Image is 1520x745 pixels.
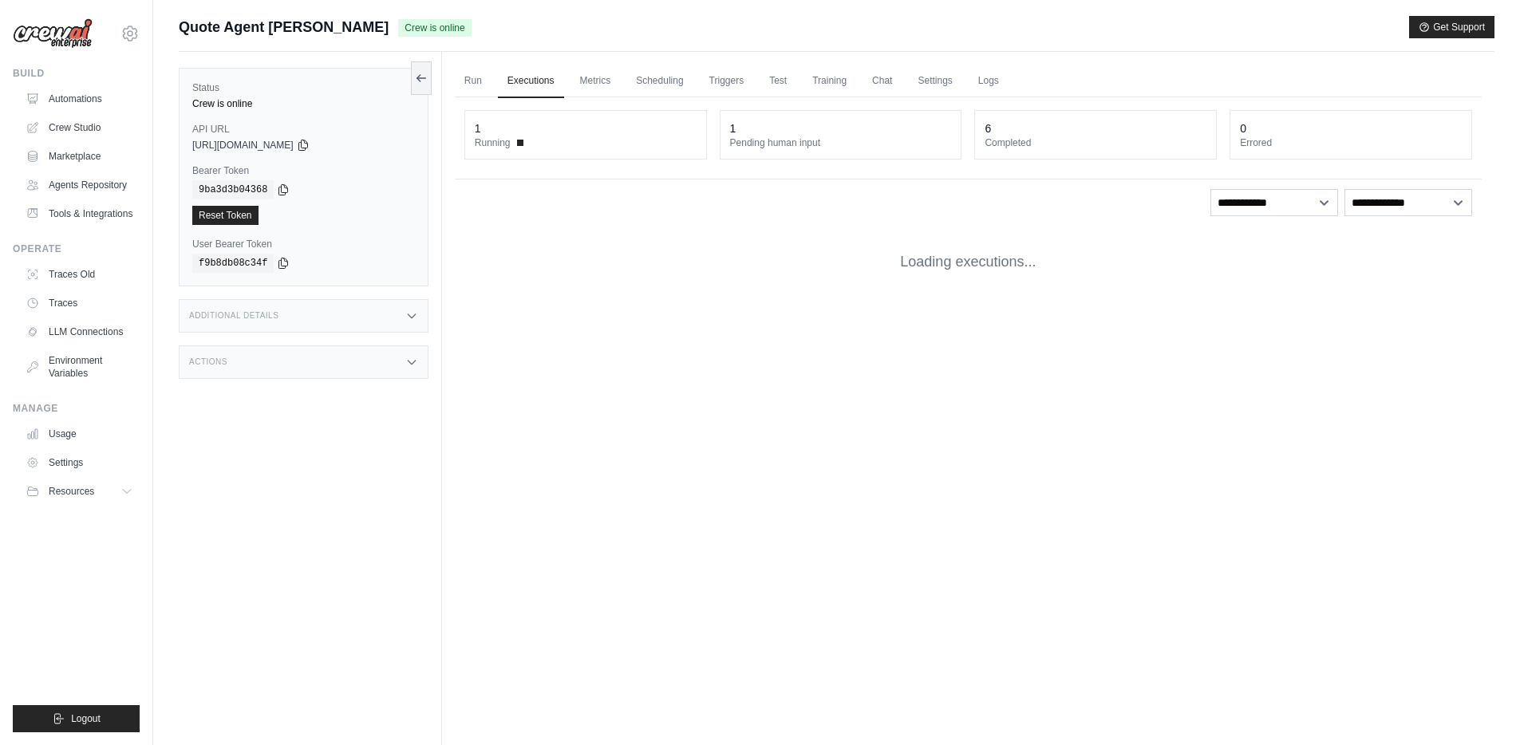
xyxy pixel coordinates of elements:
button: Logout [13,705,140,732]
div: Build [13,67,140,80]
button: Resources [19,479,140,504]
button: Get Support [1409,16,1494,38]
div: Manage [13,402,140,415]
div: 0 [1240,120,1246,136]
a: Traces Old [19,262,140,287]
a: LLM Connections [19,319,140,345]
span: [URL][DOMAIN_NAME] [192,139,294,152]
div: Crew is online [192,97,415,110]
dt: Pending human input [730,136,952,149]
a: Scheduling [626,65,693,98]
a: Environment Variables [19,348,140,386]
a: Settings [908,65,961,98]
a: Traces [19,290,140,316]
div: Loading executions... [455,226,1482,298]
span: Logout [71,712,101,725]
a: Usage [19,421,140,447]
span: Quote Agent [PERSON_NAME] [179,16,389,38]
div: 1 [475,120,481,136]
a: Test [760,65,796,98]
a: Settings [19,450,140,475]
span: Running [475,136,511,149]
a: Metrics [570,65,621,98]
code: 9ba3d3b04368 [192,180,274,199]
a: Agents Repository [19,172,140,198]
label: User Bearer Token [192,238,415,250]
h3: Additional Details [189,311,278,321]
img: Logo [13,18,93,49]
span: Crew is online [398,19,471,37]
a: Reset Token [192,206,259,225]
a: Run [455,65,492,98]
a: Tools & Integrations [19,201,140,227]
a: Automations [19,86,140,112]
span: Resources [49,485,94,498]
div: Operate [13,242,140,255]
a: Crew Studio [19,115,140,140]
label: API URL [192,123,415,136]
a: Chat [863,65,902,98]
div: 6 [985,120,991,136]
code: f9b8db08c34f [192,254,274,273]
dt: Errored [1240,136,1462,149]
h3: Actions [189,357,227,367]
div: 1 [730,120,736,136]
a: Marketplace [19,144,140,169]
label: Bearer Token [192,164,415,177]
dt: Completed [985,136,1206,149]
label: Status [192,81,415,94]
a: Training [803,65,856,98]
a: Logs [969,65,1009,98]
a: Triggers [700,65,754,98]
a: Executions [498,65,564,98]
